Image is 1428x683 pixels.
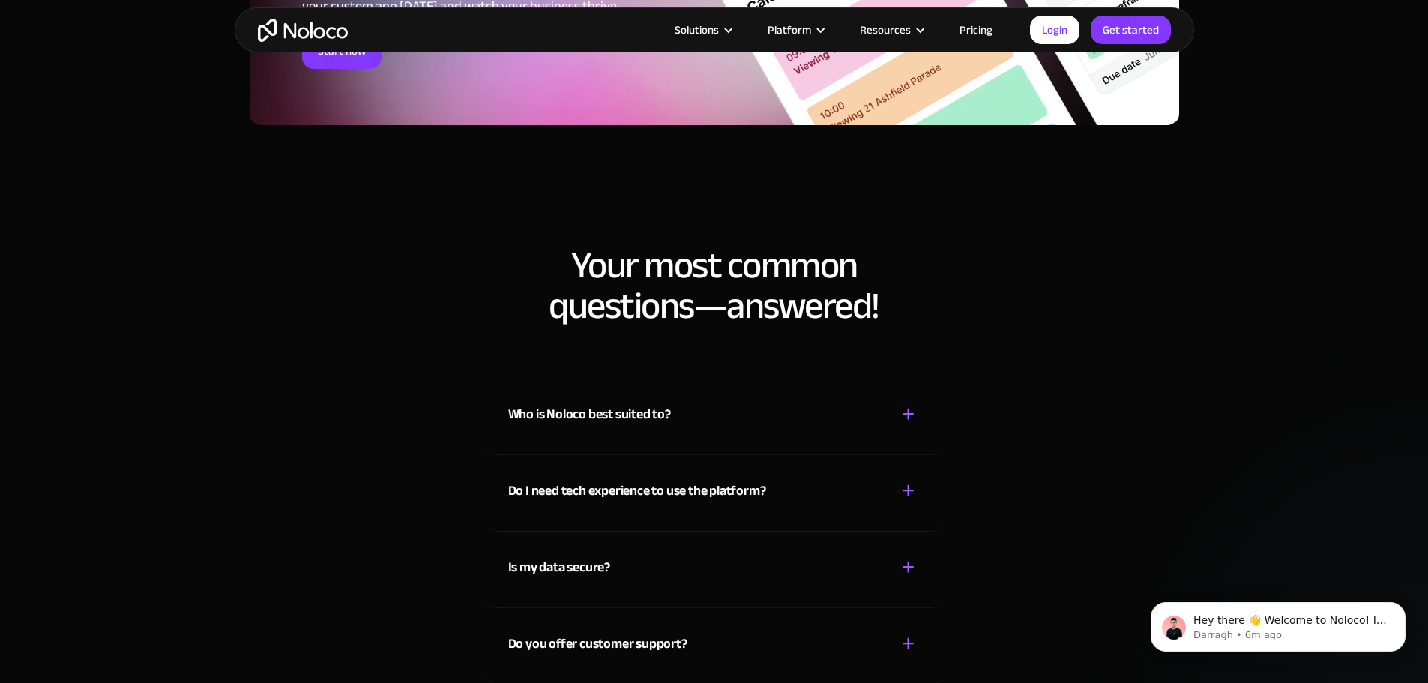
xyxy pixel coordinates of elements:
iframe: Intercom notifications message [1128,571,1428,676]
a: Pricing [941,20,1011,40]
div: + [902,401,915,427]
div: Platform [749,20,841,40]
div: Do I need tech experience to use the platform? [508,480,766,502]
div: + [902,478,915,504]
div: Solutions [675,20,719,40]
div: Resources [860,20,911,40]
div: Who is Noloco best suited to? [508,403,671,426]
a: Login [1030,16,1079,44]
a: home [258,19,348,42]
div: + [902,554,915,580]
div: Platform [768,20,811,40]
div: + [902,631,915,657]
div: Is my data secure? [508,556,610,579]
div: Solutions [656,20,749,40]
div: Resources [841,20,941,40]
a: Get started [1091,16,1171,44]
div: Do you offer customer support? [508,633,687,655]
